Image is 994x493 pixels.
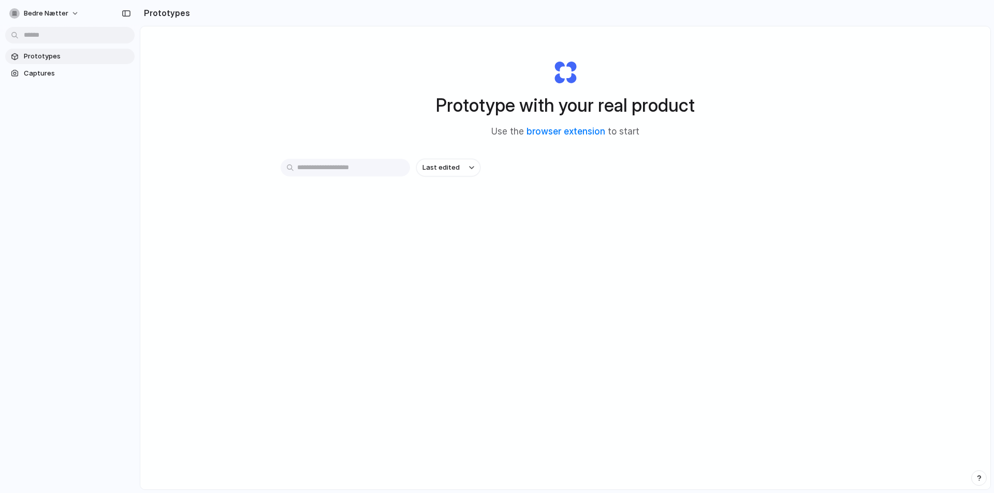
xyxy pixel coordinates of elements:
[527,126,605,137] a: browser extension
[436,92,695,119] h1: Prototype with your real product
[5,66,135,81] a: Captures
[5,5,84,22] button: Bedre Nætter
[24,8,68,19] span: Bedre Nætter
[24,68,130,79] span: Captures
[416,159,480,176] button: Last edited
[422,162,460,173] span: Last edited
[5,49,135,64] a: Prototypes
[140,7,190,19] h2: Prototypes
[24,51,130,62] span: Prototypes
[491,125,639,139] span: Use the to start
